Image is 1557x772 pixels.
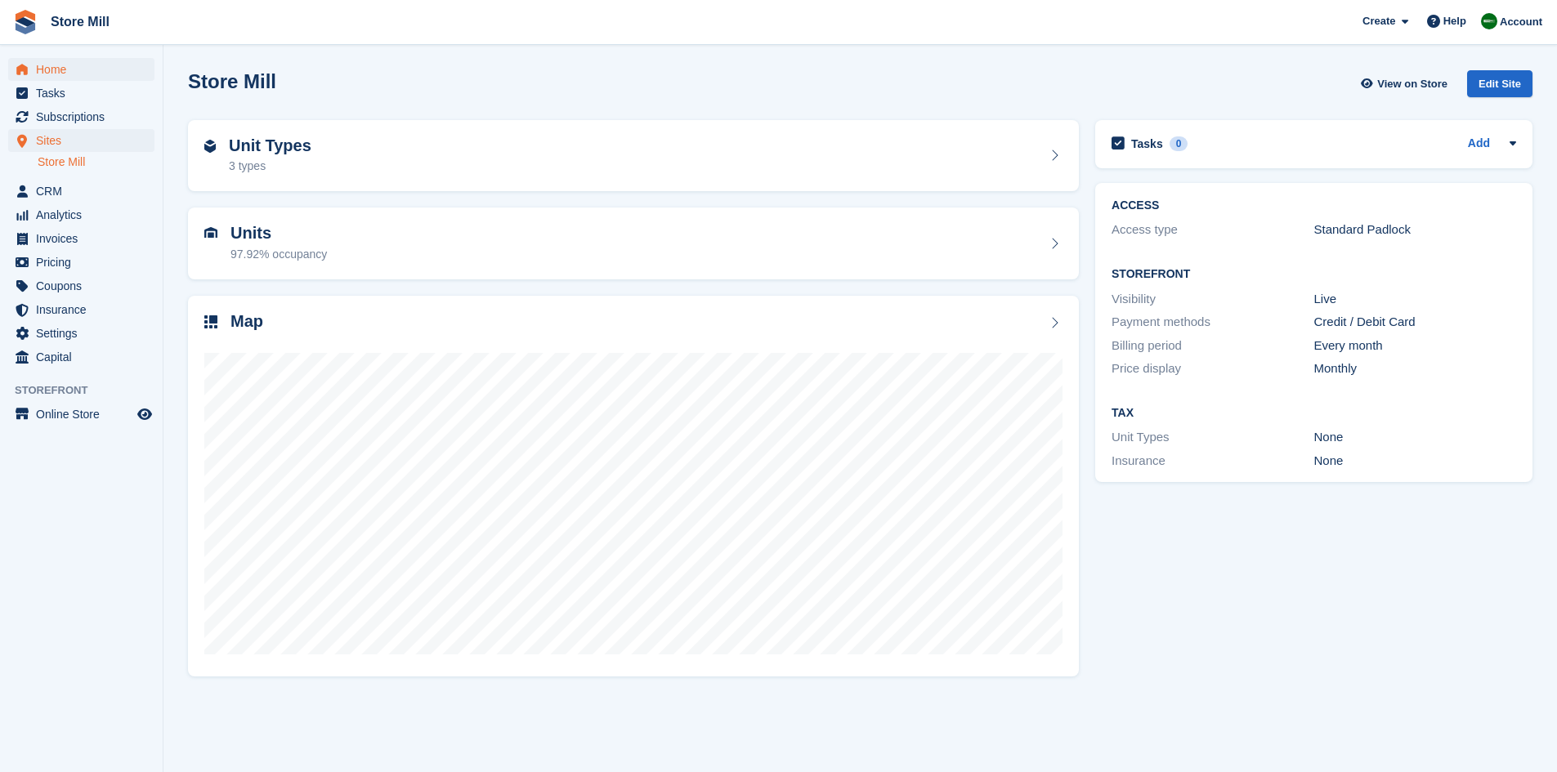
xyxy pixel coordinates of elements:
a: menu [8,346,154,368]
h2: ACCESS [1112,199,1516,212]
h2: Unit Types [229,136,311,155]
h2: Tax [1112,407,1516,420]
div: Credit / Debit Card [1314,313,1516,332]
span: Subscriptions [36,105,134,128]
a: menu [8,274,154,297]
div: Standard Padlock [1314,221,1516,239]
img: Angus [1481,13,1497,29]
span: Pricing [36,251,134,274]
a: Store Mill [44,8,116,35]
span: Insurance [36,298,134,321]
div: 0 [1170,136,1188,151]
a: Add [1468,135,1490,154]
span: Tasks [36,82,134,105]
span: Capital [36,346,134,368]
span: Help [1443,13,1466,29]
a: menu [8,298,154,321]
div: Access type [1112,221,1313,239]
div: Billing period [1112,337,1313,355]
span: Settings [36,322,134,345]
div: None [1314,452,1516,471]
h2: Store Mill [188,70,276,92]
a: menu [8,105,154,128]
a: Store Mill [38,154,154,170]
a: menu [8,403,154,426]
img: stora-icon-8386f47178a22dfd0bd8f6a31ec36ba5ce8667c1dd55bd0f319d3a0aa187defe.svg [13,10,38,34]
span: Account [1500,14,1542,30]
div: Visibility [1112,290,1313,309]
a: menu [8,227,154,250]
h2: Tasks [1131,136,1163,151]
div: 97.92% occupancy [230,246,327,263]
span: Create [1362,13,1395,29]
span: Invoices [36,227,134,250]
div: 3 types [229,158,311,175]
a: View on Store [1358,70,1454,97]
a: menu [8,129,154,152]
a: menu [8,180,154,203]
span: Sites [36,129,134,152]
a: Units 97.92% occupancy [188,208,1079,279]
span: CRM [36,180,134,203]
div: Insurance [1112,452,1313,471]
a: menu [8,251,154,274]
div: Payment methods [1112,313,1313,332]
h2: Storefront [1112,268,1516,281]
div: Live [1314,290,1516,309]
a: Map [188,296,1079,677]
div: Monthly [1314,359,1516,378]
a: menu [8,203,154,226]
span: Analytics [36,203,134,226]
span: View on Store [1377,76,1447,92]
a: menu [8,82,154,105]
span: Online Store [36,403,134,426]
h2: Units [230,224,327,243]
a: Unit Types 3 types [188,120,1079,192]
a: menu [8,58,154,81]
img: map-icn-33ee37083ee616e46c38cad1a60f524a97daa1e2b2c8c0bc3eb3415660979fc1.svg [204,315,217,328]
img: unit-type-icn-2b2737a686de81e16bb02015468b77c625bbabd49415b5ef34ead5e3b44a266d.svg [204,140,216,153]
div: Every month [1314,337,1516,355]
div: Unit Types [1112,428,1313,447]
span: Coupons [36,274,134,297]
span: Storefront [15,382,163,399]
div: Edit Site [1467,70,1532,97]
a: Edit Site [1467,70,1532,104]
h2: Map [230,312,263,331]
a: menu [8,322,154,345]
img: unit-icn-7be61d7bf1b0ce9d3e12c5938cc71ed9869f7b940bace4675aadf7bd6d80202e.svg [204,227,217,239]
span: Home [36,58,134,81]
a: Preview store [135,404,154,424]
div: None [1314,428,1516,447]
div: Price display [1112,359,1313,378]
